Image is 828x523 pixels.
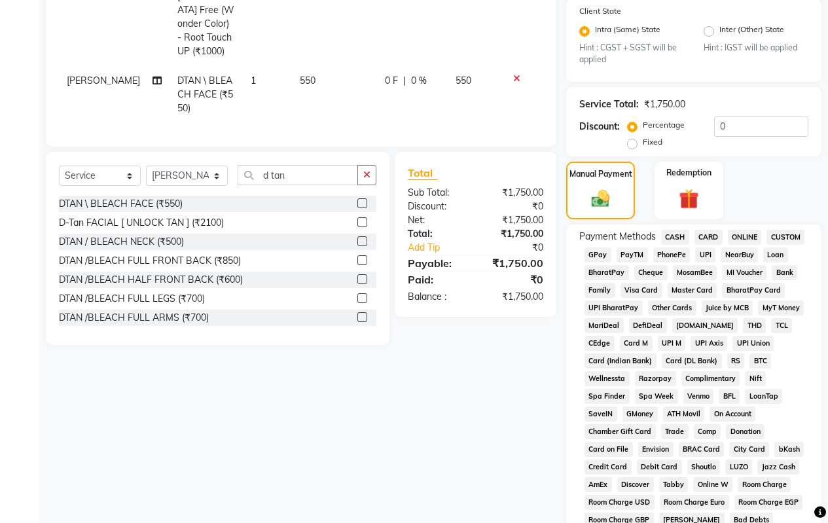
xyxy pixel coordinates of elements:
[728,230,762,245] span: ONLINE
[704,42,808,54] small: Hint : IGST will be applied
[638,442,674,457] span: Envision
[693,477,732,492] span: Online W
[579,42,684,66] small: Hint : CGST + SGST will be applied
[726,424,765,439] span: Donation
[658,336,686,351] span: UPI M
[629,318,667,333] span: DefiDeal
[411,74,427,88] span: 0 %
[475,186,553,200] div: ₹1,750.00
[238,165,358,185] input: Search or Scan
[729,442,769,457] span: City Card
[585,353,657,369] span: Card (Indian Bank)
[725,460,752,475] span: LUZO
[774,442,804,457] span: bKash
[732,336,774,351] span: UPI Union
[585,247,611,262] span: GPay
[679,442,725,457] span: BRAC Card
[398,227,476,241] div: Total:
[585,424,656,439] span: Chamber Gift Card
[475,213,553,227] div: ₹1,750.00
[579,230,656,243] span: Payment Methods
[643,136,662,148] label: Fixed
[585,371,630,386] span: Wellnessta
[635,371,676,386] span: Razorpay
[719,389,740,404] span: BFL
[749,353,771,369] span: BTC
[251,75,256,86] span: 1
[673,265,717,280] span: MosamBee
[621,283,662,298] span: Visa Card
[634,265,668,280] span: Cheque
[579,120,620,134] div: Discount:
[721,247,758,262] span: NearBuy
[620,336,653,351] span: Card M
[734,495,803,510] span: Room Charge EGP
[408,166,438,180] span: Total
[622,406,658,422] span: GMoney
[475,272,553,287] div: ₹0
[300,75,315,86] span: 550
[745,371,766,386] span: Nift
[722,283,785,298] span: BharatPay Card
[766,230,804,245] span: CUSTOM
[403,74,406,88] span: |
[385,74,398,88] span: 0 F
[687,460,721,475] span: Shoutlo
[691,336,727,351] span: UPI Axis
[59,197,183,211] div: DTAN \ BLEACH FACE (₹550)
[659,477,689,492] span: Tabby
[585,406,617,422] span: SaveIN
[661,230,689,245] span: CASH
[648,300,696,316] span: Other Cards
[585,442,633,457] span: Card on File
[177,75,233,114] span: DTAN \ BLEACH FACE (₹550)
[456,75,471,86] span: 550
[398,255,476,271] div: Payable:
[738,477,791,492] span: Room Charge
[662,353,722,369] span: Card (DL Bank)
[653,247,691,262] span: PhonePe
[59,216,224,230] div: D-Tan FACIAL [ UNLOCK TAN ] (₹2100)
[702,300,753,316] span: Juice by MCB
[719,24,784,39] label: Inter (Other) State
[668,283,717,298] span: Master Card
[763,247,788,262] span: Loan
[59,235,184,249] div: DTAN / BLEACH NECK (₹500)
[585,265,629,280] span: BharatPay
[644,98,685,111] div: ₹1,750.00
[475,290,553,304] div: ₹1,750.00
[771,318,792,333] span: TCL
[643,119,685,131] label: Percentage
[59,311,209,325] div: DTAN /BLEACH FULL ARMS (₹700)
[673,187,705,211] img: _gift.svg
[681,371,740,386] span: Complimentary
[585,460,632,475] span: Credit Card
[585,389,630,404] span: Spa Finder
[637,460,682,475] span: Debit Card
[398,272,476,287] div: Paid:
[727,353,745,369] span: RS
[595,24,660,39] label: Intra (Same) State
[617,477,654,492] span: Discover
[585,477,612,492] span: AmEx
[59,292,205,306] div: DTAN /BLEACH FULL LEGS (₹700)
[683,389,714,404] span: Venmo
[586,188,616,209] img: _cash.svg
[585,336,615,351] span: CEdge
[661,424,689,439] span: Trade
[758,300,804,316] span: MyT Money
[666,167,711,179] label: Redemption
[475,227,553,241] div: ₹1,750.00
[475,200,553,213] div: ₹0
[398,290,476,304] div: Balance :
[743,318,766,333] span: THD
[67,75,140,86] span: [PERSON_NAME]
[772,265,797,280] span: Bank
[663,406,705,422] span: ATH Movil
[59,254,241,268] div: DTAN /BLEACH FULL FRONT BACK (₹850)
[569,168,632,180] label: Manual Payment
[585,318,624,333] span: MariDeal
[585,283,615,298] span: Family
[617,247,648,262] span: PayTM
[710,406,755,422] span: On Account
